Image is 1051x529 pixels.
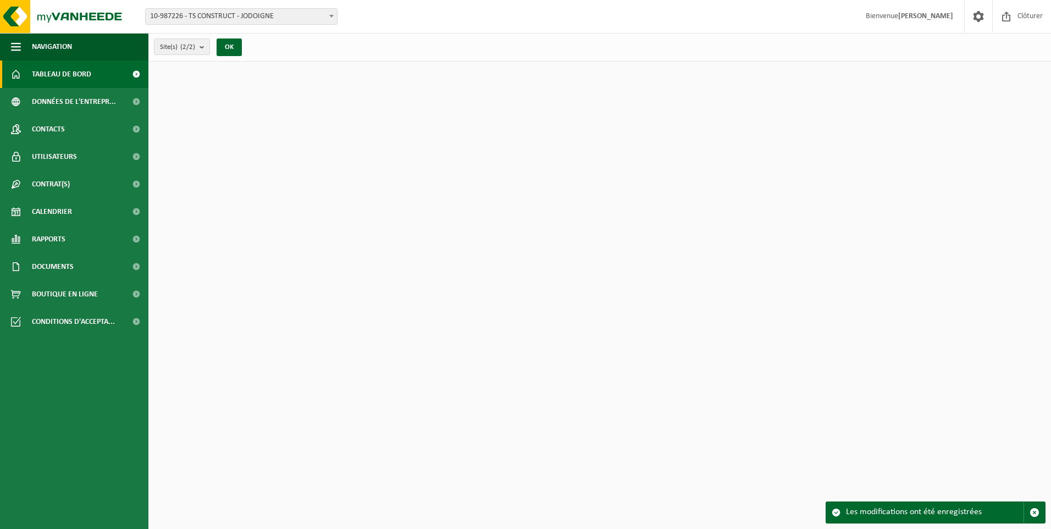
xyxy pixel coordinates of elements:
button: Site(s)(2/2) [154,38,210,55]
div: Les modifications ont été enregistrées [846,502,1024,523]
span: Calendrier [32,198,72,225]
span: Contacts [32,115,65,143]
span: Rapports [32,225,65,253]
span: Navigation [32,33,72,60]
strong: [PERSON_NAME] [898,12,953,20]
count: (2/2) [180,43,195,51]
span: Boutique en ligne [32,280,98,308]
span: Utilisateurs [32,143,77,170]
span: Données de l'entrepr... [32,88,116,115]
span: Contrat(s) [32,170,70,198]
span: Tableau de bord [32,60,91,88]
button: OK [217,38,242,56]
span: Conditions d'accepta... [32,308,115,335]
span: 10-987226 - TS CONSTRUCT - JODOIGNE [145,8,338,25]
span: Site(s) [160,39,195,56]
span: 10-987226 - TS CONSTRUCT - JODOIGNE [146,9,337,24]
span: Documents [32,253,74,280]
